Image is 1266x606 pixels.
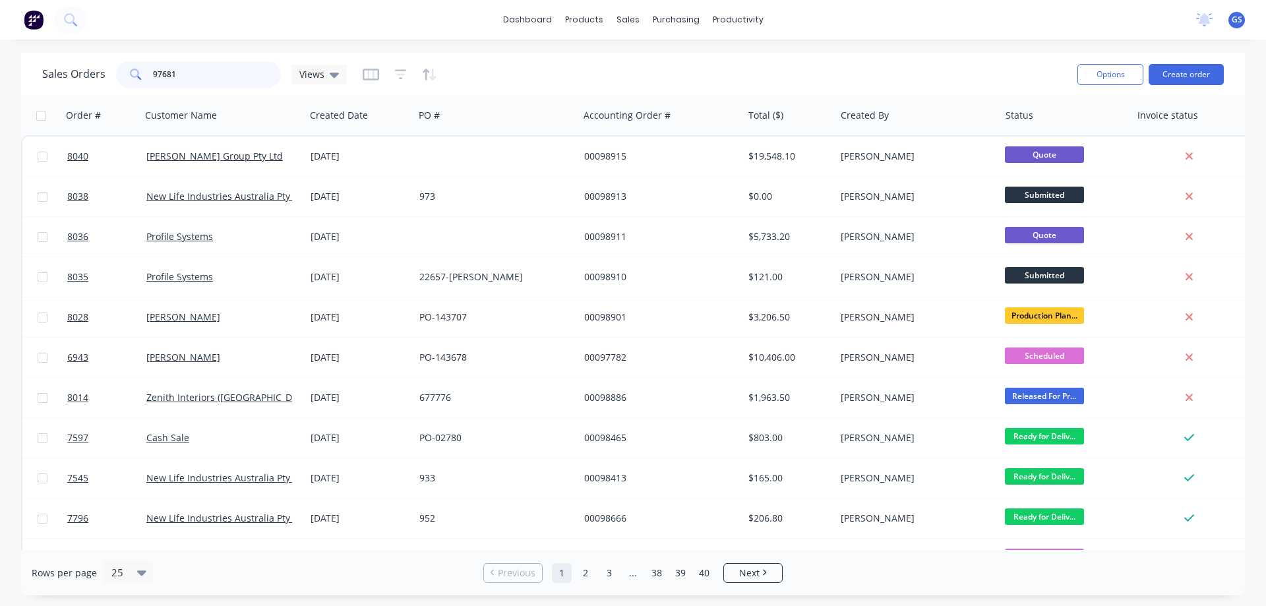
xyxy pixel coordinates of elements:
div: 22657-[PERSON_NAME] [419,270,566,284]
div: 933 [419,471,566,485]
div: $803.00 [748,431,826,444]
span: 7796 [67,512,88,525]
a: New Life Industries Australia Pty Ltd [146,512,307,524]
span: Released For Pr... [1005,388,1084,404]
div: Total ($) [748,109,783,122]
div: 952 [419,512,566,525]
span: Ready for Deliv... [1005,508,1084,525]
div: [PERSON_NAME] [841,150,987,163]
div: 00098886 [584,391,731,404]
div: [DATE] [311,471,409,485]
a: Page 38 [647,563,667,583]
div: $10,406.00 [748,351,826,364]
span: Quote [1005,227,1084,243]
div: $1,963.50 [748,391,826,404]
div: [PERSON_NAME] [841,431,987,444]
a: dashboard [497,10,558,30]
span: Previous [498,566,535,580]
div: [DATE] [311,270,409,284]
span: Views [299,67,324,81]
span: 8014 [67,391,88,404]
a: Page 1 is your current page [552,563,572,583]
div: [DATE] [311,431,409,444]
div: $5,733.20 [748,230,826,243]
a: 7545 [67,458,146,498]
div: Created Date [310,109,368,122]
a: Profile Systems [146,270,213,283]
div: 00098465 [584,431,731,444]
span: Ready for Deliv... [1005,428,1084,444]
div: sales [610,10,646,30]
span: 8038 [67,190,88,203]
div: purchasing [646,10,706,30]
a: Profile Systems [146,230,213,243]
a: 8040 [67,136,146,176]
ul: Pagination [478,563,788,583]
a: 8038 [67,177,146,216]
a: 8028 [67,297,146,337]
div: PO-143707 [419,311,566,324]
button: Options [1077,64,1143,85]
h1: Sales Orders [42,68,105,80]
div: [PERSON_NAME] [841,351,987,364]
a: [PERSON_NAME] [146,351,220,363]
div: Order # [66,109,101,122]
div: Status [1006,109,1033,122]
div: [DATE] [311,311,409,324]
div: [PERSON_NAME] [841,230,987,243]
span: Ready for Deliv... [1005,468,1084,485]
a: New Life Industries Australia Pty Ltd [146,471,307,484]
div: [DATE] [311,150,409,163]
a: 7796 [67,499,146,538]
div: 973 [419,190,566,203]
div: [DATE] [311,391,409,404]
div: [DATE] [311,512,409,525]
span: Production Plan... [1005,307,1084,324]
input: Search... [153,61,282,88]
span: 8028 [67,311,88,324]
a: Page 40 [694,563,714,583]
span: 8036 [67,230,88,243]
div: [DATE] [311,351,409,364]
div: [PERSON_NAME] [841,270,987,284]
div: [PERSON_NAME] [841,471,987,485]
a: 6943 [67,338,146,377]
div: [PERSON_NAME] [841,311,987,324]
a: Zenith Interiors ([GEOGRAPHIC_DATA]) Pty Ltd [146,391,346,404]
img: Factory [24,10,44,30]
div: PO-143678 [419,351,566,364]
div: [PERSON_NAME] [841,512,987,525]
span: Quote [1005,146,1084,163]
div: 00098901 [584,311,731,324]
div: 00098666 [584,512,731,525]
div: $0.00 [748,190,826,203]
a: [PERSON_NAME] Group Pty Ltd [146,150,283,162]
a: 8035 [67,257,146,297]
a: 7597 [67,418,146,458]
span: GS [1232,14,1242,26]
div: 00098413 [584,471,731,485]
a: Next page [724,566,782,580]
span: 6943 [67,351,88,364]
span: Rows per page [32,566,97,580]
span: Scheduled [1005,549,1084,565]
span: Scheduled [1005,348,1084,364]
div: products [558,10,610,30]
div: productivity [706,10,770,30]
a: 8014 [67,378,146,417]
button: Create order [1149,64,1224,85]
div: 00098910 [584,270,731,284]
div: Customer Name [145,109,217,122]
a: Cash Sale [146,431,189,444]
div: 00097782 [584,351,731,364]
a: 7986 [67,539,146,578]
a: Page 2 [576,563,595,583]
a: Page 39 [671,563,690,583]
div: [PERSON_NAME] [841,391,987,404]
a: Previous page [484,566,542,580]
a: Jump forward [623,563,643,583]
div: [PERSON_NAME] [841,190,987,203]
span: 8035 [67,270,88,284]
div: 00098911 [584,230,731,243]
a: New Life Industries Australia Pty Ltd [146,190,307,202]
